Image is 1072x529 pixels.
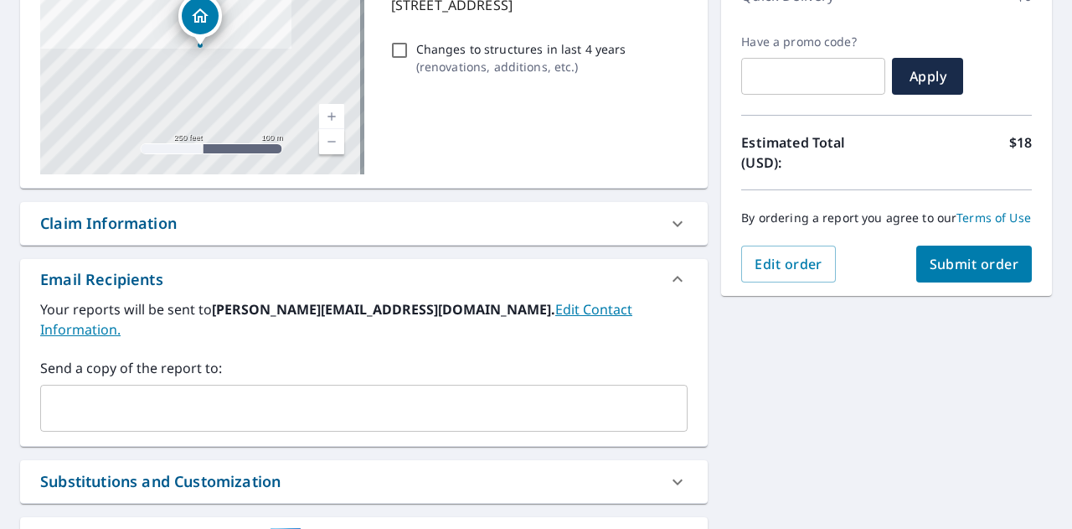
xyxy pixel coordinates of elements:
label: Send a copy of the report to: [40,358,688,378]
a: Terms of Use [956,210,1031,226]
b: [PERSON_NAME][EMAIL_ADDRESS][DOMAIN_NAME]. [212,300,555,319]
span: Edit order [755,255,822,273]
span: Apply [905,67,950,86]
label: Have a promo code? [741,34,885,49]
label: Your reports will be sent to [40,299,688,340]
div: Substitutions and Customization [40,470,281,493]
a: Current Level 17, Zoom In [319,104,344,129]
button: Apply [892,58,963,95]
div: Email Recipients [40,268,163,291]
p: By ordering a report you agree to our [741,210,1032,226]
button: Edit order [741,246,836,283]
p: ( renovations, additions, etc. ) [416,58,626,75]
div: Substitutions and Customization [20,460,708,503]
p: Changes to structures in last 4 years [416,40,626,58]
div: Email Recipients [20,259,708,299]
span: Submit order [930,255,1019,273]
p: Estimated Total (USD): [741,132,886,173]
a: Current Level 17, Zoom Out [319,129,344,154]
div: Claim Information [40,212,177,235]
div: Claim Information [20,202,708,245]
button: Submit order [916,246,1033,283]
p: $18 [1009,132,1032,173]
